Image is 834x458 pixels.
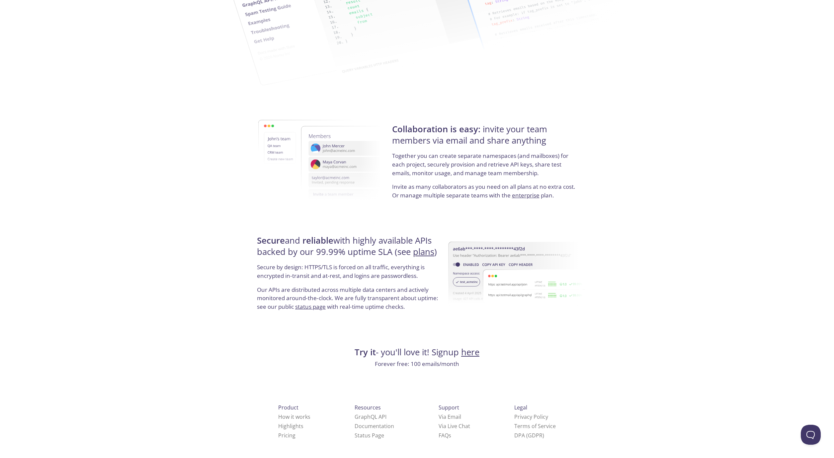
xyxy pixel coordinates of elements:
[257,235,442,263] h4: and with highly available APIs backed by our 99.99% uptime SLA (see )
[461,346,479,358] a: here
[278,413,310,420] a: How it works
[255,347,579,358] h4: - you'll love it! Signup
[514,413,548,420] a: Privacy Policy
[413,246,434,258] a: plans
[801,425,821,445] iframe: Help Scout Beacon - Open
[295,303,326,310] a: status page
[439,432,451,439] a: FAQ
[392,182,577,199] p: Invite as many collaborators as you need on all plans at no extra cost. Or manage multiple separa...
[355,432,384,439] a: Status Page
[278,404,298,411] span: Product
[514,422,556,430] a: Terms of Service
[439,422,470,430] a: Via Live Chat
[449,221,585,327] img: uptime
[439,413,461,420] a: Via Email
[355,404,381,411] span: Resources
[514,432,544,439] a: DPA (GDPR)
[257,235,285,246] strong: Secure
[258,101,410,220] img: members-1
[355,346,376,358] strong: Try it
[392,124,577,152] h4: invite your team members via email and share anything
[449,432,451,439] span: s
[355,422,394,430] a: Documentation
[355,413,386,420] a: GraphQL API
[255,360,579,368] p: Forever free: 100 emails/month
[392,152,577,182] p: Together you can create separate namespaces (and mailboxes) for each project, securely provision ...
[512,191,540,199] a: enterprise
[302,235,333,246] strong: reliable
[257,286,442,316] p: Our APIs are distributed across multiple data centers and actively monitored around-the-clock. We...
[439,404,459,411] span: Support
[278,422,303,430] a: Highlights
[257,263,442,285] p: Secure by design: HTTPS/TLS is forced on all traffic, everything is encrypted in-transit and at-r...
[392,123,480,135] strong: Collaboration is easy:
[278,432,295,439] a: Pricing
[514,404,527,411] span: Legal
